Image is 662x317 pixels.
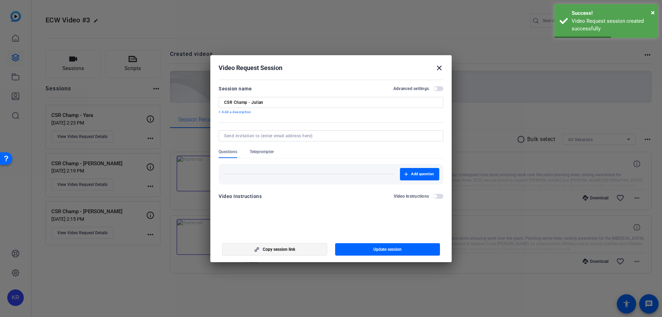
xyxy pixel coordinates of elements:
[400,168,439,180] button: Add question
[219,85,252,93] div: Session name
[373,247,402,252] span: Update session
[219,109,443,115] p: + Add a description
[651,8,655,17] span: ×
[222,243,327,256] button: Copy session link
[219,192,262,200] div: Video Instructions
[651,7,655,18] button: Close
[394,194,429,199] h2: Video Instructions
[263,247,295,252] span: Copy session link
[224,100,438,105] input: Enter Session Name
[224,133,435,139] input: Send invitation to (enter email address here)
[572,17,653,33] div: Video Request session created successfully
[219,149,237,155] span: Questions
[411,171,434,177] span: Add question
[219,64,443,72] div: Video Request Session
[393,86,429,91] h2: Advanced settings
[435,64,443,72] mat-icon: close
[250,149,274,155] span: Teleprompter
[572,9,653,17] div: Success!
[335,243,440,256] button: Update session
